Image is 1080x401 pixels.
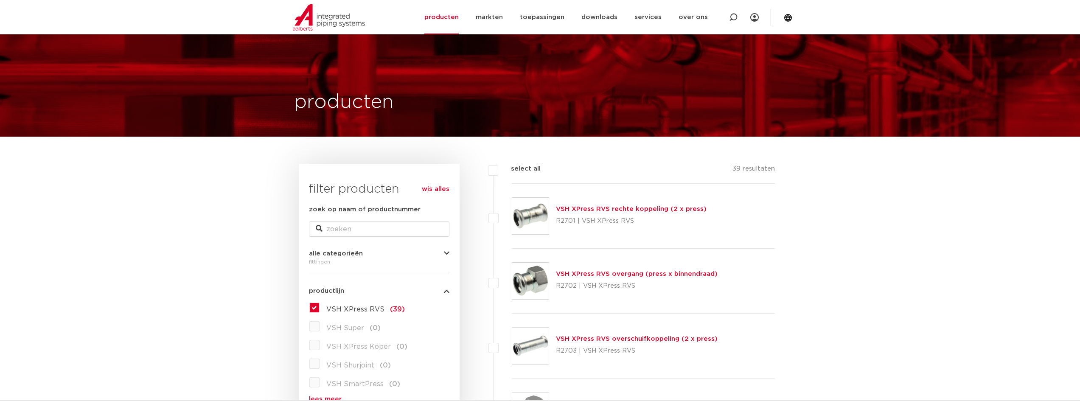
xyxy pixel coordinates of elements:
[512,328,549,364] img: Thumbnail for VSH XPress RVS overschuifkoppeling (2 x press)
[294,89,394,116] h1: producten
[309,250,449,257] button: alle categorieën
[556,271,718,277] a: VSH XPress RVS overgang (press x binnendraad)
[380,362,391,369] span: (0)
[309,181,449,198] h3: filter producten
[390,306,405,313] span: (39)
[556,206,707,212] a: VSH XPress RVS rechte koppeling (2 x press)
[326,362,374,369] span: VSH Shurjoint
[326,325,364,331] span: VSH Super
[309,288,449,294] button: productlijn
[556,336,718,342] a: VSH XPress RVS overschuifkoppeling (2 x press)
[512,198,549,234] img: Thumbnail for VSH XPress RVS rechte koppeling (2 x press)
[396,343,407,350] span: (0)
[389,381,400,387] span: (0)
[309,222,449,237] input: zoeken
[732,164,775,177] p: 39 resultaten
[309,288,344,294] span: productlijn
[498,164,541,174] label: select all
[370,325,381,331] span: (0)
[512,263,549,299] img: Thumbnail for VSH XPress RVS overgang (press x binnendraad)
[556,344,718,358] p: R2703 | VSH XPress RVS
[326,343,391,350] span: VSH XPress Koper
[309,257,449,267] div: fittingen
[309,250,363,257] span: alle categorieën
[556,214,707,228] p: R2701 | VSH XPress RVS
[556,279,718,293] p: R2702 | VSH XPress RVS
[309,205,421,215] label: zoek op naam of productnummer
[422,184,449,194] a: wis alles
[326,381,384,387] span: VSH SmartPress
[326,306,384,313] span: VSH XPress RVS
